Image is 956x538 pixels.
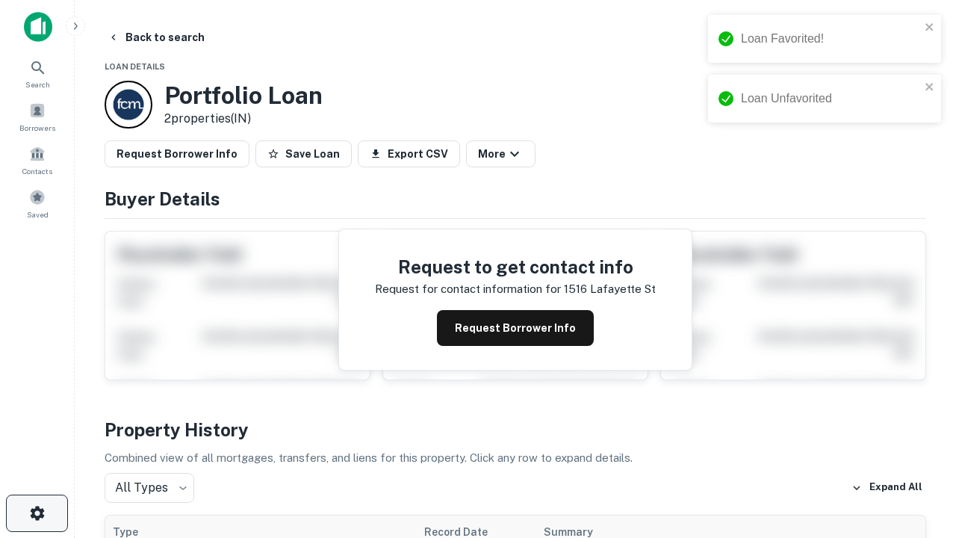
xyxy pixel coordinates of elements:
button: More [466,140,536,167]
h4: Buyer Details [105,185,926,212]
p: 2 properties (IN) [164,110,323,128]
span: Borrowers [19,122,55,134]
div: Loan Unfavorited [741,90,920,108]
div: Loan Favorited! [741,30,920,48]
p: Combined view of all mortgages, transfers, and liens for this property. Click any row to expand d... [105,449,926,467]
p: 1516 lafayette st [564,280,656,298]
button: Request Borrower Info [437,310,594,346]
img: capitalize-icon.png [24,12,52,42]
span: Loan Details [105,62,165,71]
div: All Types [105,473,194,503]
button: close [925,21,935,35]
a: Contacts [4,140,70,180]
span: Saved [27,208,49,220]
button: close [925,81,935,95]
a: Saved [4,183,70,223]
span: Search [25,78,50,90]
span: Contacts [22,165,52,177]
a: Borrowers [4,96,70,137]
button: Export CSV [358,140,460,167]
a: Search [4,53,70,93]
button: Save Loan [255,140,352,167]
p: Request for contact information for [375,280,561,298]
h4: Property History [105,416,926,443]
h4: Request to get contact info [375,253,656,280]
button: Expand All [848,477,926,499]
button: Request Borrower Info [105,140,249,167]
iframe: Chat Widget [881,371,956,442]
h3: Portfolio Loan [164,81,323,110]
button: Back to search [102,24,211,51]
